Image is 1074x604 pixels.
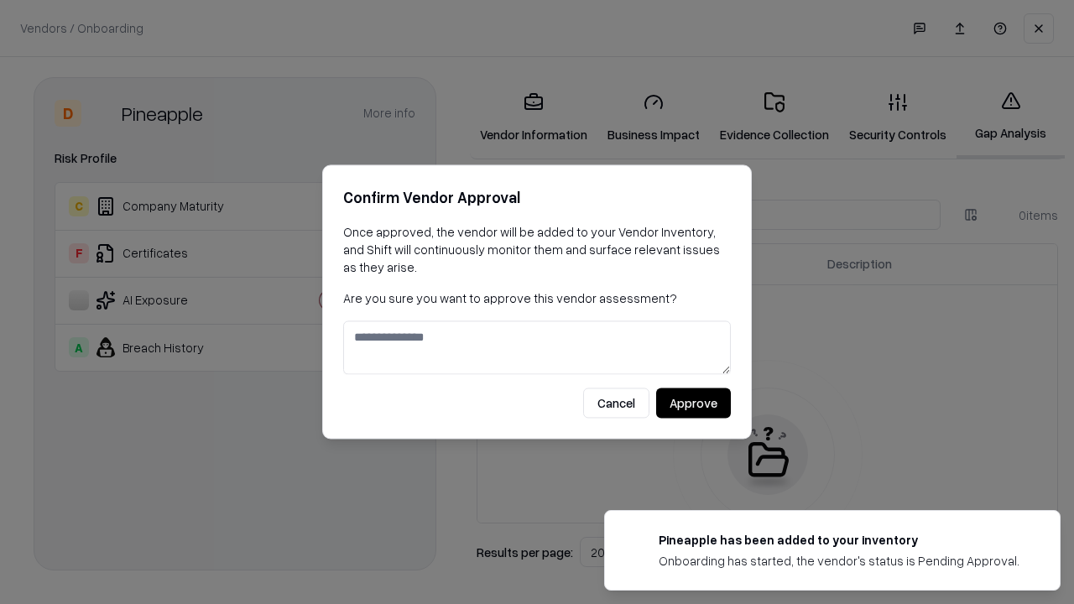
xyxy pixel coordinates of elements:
p: Once approved, the vendor will be added to your Vendor Inventory, and Shift will continuously mon... [343,223,731,276]
button: Cancel [583,388,649,419]
button: Approve [656,388,731,419]
img: pineappleenergy.com [625,531,645,551]
h2: Confirm Vendor Approval [343,185,731,210]
div: Onboarding has started, the vendor's status is Pending Approval. [659,552,1019,570]
p: Are you sure you want to approve this vendor assessment? [343,289,731,307]
div: Pineapple has been added to your inventory [659,531,1019,549]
